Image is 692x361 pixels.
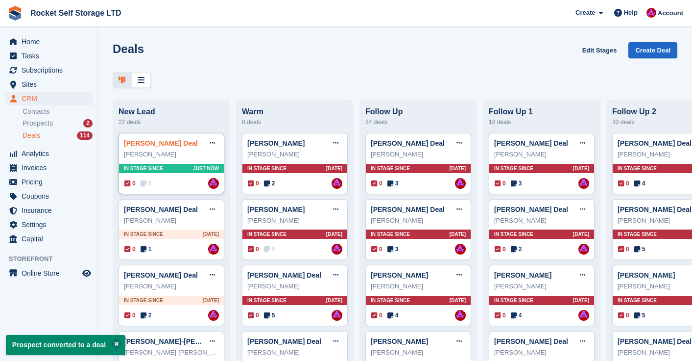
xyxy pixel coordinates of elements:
img: Lee Tresadern [332,244,342,255]
span: 3 [387,245,399,254]
img: Lee Tresadern [208,178,219,189]
span: [DATE] [450,297,466,304]
a: menu [5,92,93,105]
a: [PERSON_NAME] [371,271,428,279]
div: [PERSON_NAME] [247,348,342,358]
h1: Deals [113,42,144,55]
span: [DATE] [573,165,589,172]
span: 4 [634,179,645,188]
a: menu [5,204,93,217]
span: In stage since [124,231,163,238]
div: Follow Up [365,107,471,116]
span: 0 [371,179,382,188]
span: Home [22,35,80,49]
span: Settings [22,218,80,232]
span: [DATE] [573,297,589,304]
img: Lee Tresadern [578,178,589,189]
span: In stage since [247,165,286,172]
span: [DATE] [203,297,219,304]
div: [PERSON_NAME] [247,216,342,226]
span: 2 [141,311,152,320]
a: Edit Stages [578,42,621,58]
div: [PERSON_NAME] [494,150,589,159]
span: [DATE] [326,165,342,172]
div: [PERSON_NAME] [247,282,342,291]
a: Prospects 2 [23,118,93,129]
a: menu [5,49,93,63]
div: [PERSON_NAME] [371,150,466,159]
div: [PERSON_NAME] [124,282,219,291]
span: Sites [22,77,80,91]
span: In stage since [371,297,410,304]
span: 0 [141,179,152,188]
span: [DATE] [450,231,466,238]
a: [PERSON_NAME] Deal [494,337,568,345]
span: [DATE] [450,165,466,172]
span: Create [575,8,595,18]
span: Subscriptions [22,63,80,77]
span: Invoices [22,161,80,175]
div: Warm [242,107,348,116]
a: Preview store [81,267,93,279]
a: [PERSON_NAME] [247,139,305,147]
a: [PERSON_NAME] Deal [247,271,321,279]
span: 5 [634,311,645,320]
span: Just now [193,165,219,172]
img: Lee Tresadern [455,244,466,255]
span: Account [658,8,683,18]
span: Storefront [9,254,97,264]
span: Coupons [22,189,80,203]
div: 8 deals [242,116,348,128]
span: 0 [248,311,259,320]
a: Lee Tresadern [455,178,466,189]
span: 5 [264,311,275,320]
span: In stage since [247,297,286,304]
a: [PERSON_NAME] Deal [371,139,445,147]
a: menu [5,266,93,280]
a: [PERSON_NAME] Deal [494,139,568,147]
a: menu [5,77,93,91]
span: In stage since [494,165,533,172]
a: [PERSON_NAME] [618,271,675,279]
a: menu [5,35,93,49]
span: In stage since [371,165,410,172]
span: 0 [495,311,506,320]
span: In stage since [371,231,410,238]
span: Deals [23,131,40,140]
span: 0 [124,311,136,320]
a: [PERSON_NAME] Deal [618,139,692,147]
span: 4 [387,311,399,320]
div: [PERSON_NAME] [371,216,466,226]
a: [PERSON_NAME] Deal [247,337,321,345]
span: In stage since [124,297,163,304]
img: Lee Tresadern [578,244,589,255]
span: In stage since [618,231,657,238]
a: [PERSON_NAME] Deal [371,206,445,213]
a: menu [5,161,93,175]
span: In stage since [247,231,286,238]
div: 34 deals [365,116,471,128]
span: 0 [371,311,382,320]
span: [DATE] [326,231,342,238]
div: Follow Up 1 [489,107,595,116]
div: [PERSON_NAME] [371,282,466,291]
a: Lee Tresadern [208,244,219,255]
span: Insurance [22,204,80,217]
img: Lee Tresadern [578,310,589,321]
span: 0 [495,179,506,188]
div: 18 deals [489,116,595,128]
a: [PERSON_NAME] Deal [618,337,692,345]
img: Lee Tresadern [332,178,342,189]
span: 2 [264,179,275,188]
p: Prospect converted to a deal [6,335,125,355]
a: menu [5,147,93,160]
a: [PERSON_NAME] Deal [124,206,198,213]
span: Prospects [23,119,53,128]
span: Pricing [22,175,80,189]
span: In stage since [618,297,657,304]
span: 0 [124,179,136,188]
span: 2 [511,245,522,254]
span: 3 [387,179,399,188]
span: 0 [618,311,629,320]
